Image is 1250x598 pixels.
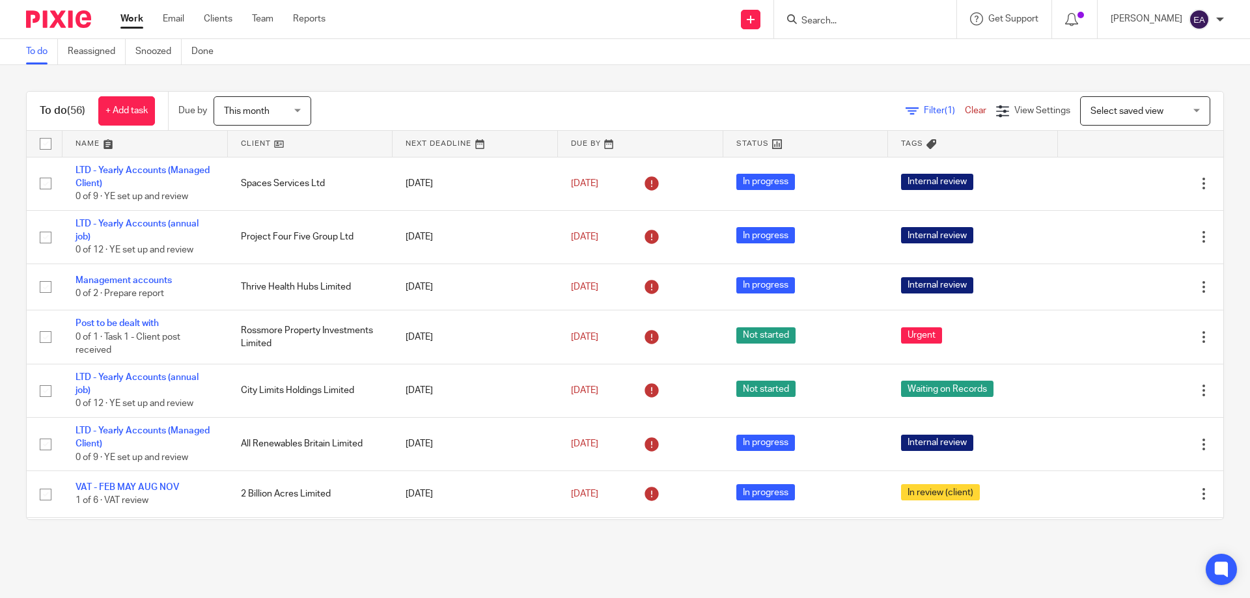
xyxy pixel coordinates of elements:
img: Pixie [26,10,91,28]
span: [DATE] [571,179,598,188]
td: Milestone Recruitment Partners Limited [228,517,393,564]
span: In review (client) [901,484,980,500]
a: Snoozed [135,39,182,64]
span: Not started [736,327,796,344]
td: [DATE] [393,471,558,517]
img: svg%3E [1189,9,1210,30]
span: Internal review [901,174,973,190]
a: Post to be dealt with [76,319,159,328]
a: VAT - FEB MAY AUG NOV [76,483,179,492]
span: In progress [736,484,795,500]
span: Internal review [901,227,973,243]
span: 0 of 1 · Task 1 - Client post received [76,333,180,355]
td: Project Four Five Group Ltd [228,210,393,264]
span: [DATE] [571,282,598,292]
a: Work [120,12,143,25]
td: [DATE] [393,364,558,417]
td: City Limits Holdings Limited [228,364,393,417]
a: Reports [293,12,326,25]
a: LTD - Yearly Accounts (Managed Client) [76,166,210,188]
td: [DATE] [393,210,558,264]
a: LTD - Yearly Accounts (annual job) [76,219,199,241]
td: [DATE] [393,157,558,210]
a: Team [252,12,273,25]
a: LTD - Yearly Accounts (annual job) [76,373,199,395]
span: 0 of 9 · YE set up and review [76,192,188,201]
td: [DATE] [393,310,558,364]
td: Thrive Health Hubs Limited [228,264,393,310]
a: LTD - Yearly Accounts (Managed Client) [76,426,210,448]
td: 2 Billion Acres Limited [228,471,393,517]
span: Tags [901,140,923,147]
span: [DATE] [571,386,598,395]
span: In progress [736,174,795,190]
span: [DATE] [571,232,598,241]
span: In progress [736,227,795,243]
a: Clear [965,106,986,115]
a: + Add task [98,96,155,126]
a: Email [163,12,184,25]
span: Not started [736,381,796,397]
span: (56) [67,105,85,116]
td: All Renewables Britain Limited [228,418,393,471]
span: (1) [945,106,955,115]
span: Filter [924,106,965,115]
a: To do [26,39,58,64]
span: 0 of 2 · Prepare report [76,289,164,298]
a: Reassigned [68,39,126,64]
span: Get Support [988,14,1038,23]
td: [DATE] [393,264,558,310]
a: Done [191,39,223,64]
input: Search [800,16,917,27]
td: Spaces Services Ltd [228,157,393,210]
span: In progress [736,277,795,293]
span: Urgent [901,327,942,344]
span: In progress [736,435,795,451]
p: Due by [178,104,207,117]
span: Internal review [901,277,973,293]
span: 1 of 6 · VAT review [76,496,148,506]
span: 0 of 12 · YE set up and review [76,400,193,409]
span: 0 of 9 · YE set up and review [76,453,188,462]
a: Clients [204,12,232,25]
span: Internal review [901,435,973,451]
span: [DATE] [571,439,598,448]
h1: To do [40,104,85,118]
a: Management accounts [76,276,172,285]
span: This month [224,107,270,116]
td: [DATE] [393,418,558,471]
p: [PERSON_NAME] [1111,12,1182,25]
span: Select saved view [1090,107,1163,116]
span: [DATE] [571,333,598,342]
td: [DATE] [393,517,558,564]
span: [DATE] [571,489,598,498]
span: View Settings [1014,106,1070,115]
td: Rossmore Property Investments Limited [228,310,393,364]
span: Waiting on Records [901,381,993,397]
span: 0 of 12 · YE set up and review [76,246,193,255]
